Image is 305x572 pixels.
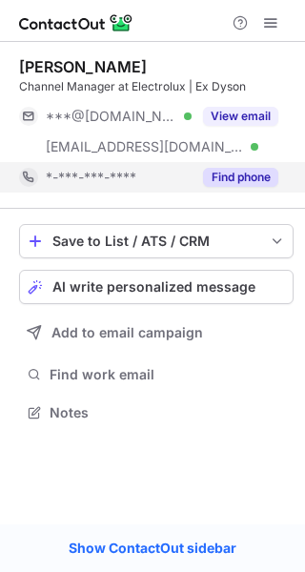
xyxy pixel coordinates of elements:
[19,361,294,388] button: Find work email
[52,279,255,295] span: AI write personalized message
[19,11,133,34] img: ContactOut v5.3.10
[50,534,255,562] a: Show ContactOut sidebar
[50,404,286,421] span: Notes
[46,138,244,155] span: [EMAIL_ADDRESS][DOMAIN_NAME]
[203,107,278,126] button: Reveal Button
[203,168,278,187] button: Reveal Button
[19,399,294,426] button: Notes
[19,270,294,304] button: AI write personalized message
[51,325,203,340] span: Add to email campaign
[46,108,177,125] span: ***@[DOMAIN_NAME]
[52,234,260,249] div: Save to List / ATS / CRM
[50,366,286,383] span: Find work email
[19,57,147,76] div: [PERSON_NAME]
[19,78,294,95] div: Channel Manager at Electrolux | Ex Dyson
[19,316,294,350] button: Add to email campaign
[19,224,294,258] button: save-profile-one-click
